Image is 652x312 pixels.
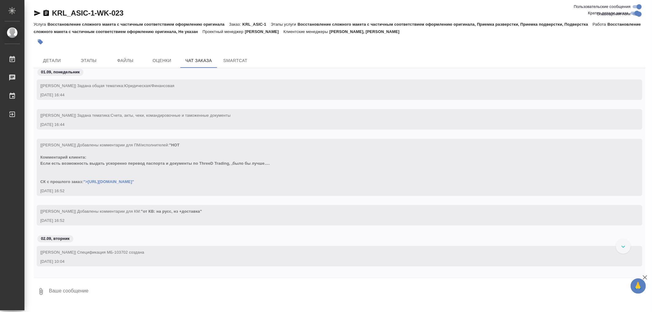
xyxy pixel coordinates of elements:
div: [DATE] 16:44 [40,92,621,98]
p: Клиентские менеджеры [283,29,330,34]
p: [PERSON_NAME] [245,29,283,34]
span: Пользовательские сообщения [574,4,631,10]
p: Проектный менеджер [203,29,245,34]
p: 02.09, вторник [41,236,70,242]
span: Оповещения-логи [597,11,631,17]
p: Восстановление сложного макета с частичным соответствием оформлению оригинала [47,22,229,27]
button: Добавить тэг [34,35,47,49]
span: "от КВ: на русс, нз +доставка" [141,209,202,214]
span: [[PERSON_NAME]] Добавлены комментарии для ПМ/исполнителей: [40,143,270,184]
div: [DATE] 10:04 [40,259,621,265]
div: [DATE] 16:52 [40,218,621,224]
div: [DATE] 16:44 [40,122,621,128]
span: [[PERSON_NAME]] Задана тематика: [40,113,230,118]
button: Скопировать ссылку для ЯМессенджера [34,9,41,17]
span: Юридическая/Финансовая [124,83,174,88]
a: ">[URL][DOMAIN_NAME]" [83,179,134,184]
div: [DATE] 16:52 [40,188,621,194]
span: [[PERSON_NAME]] Добавлены комментарии для КМ: [40,209,202,214]
p: Работа [593,22,608,27]
span: Чат заказа [184,57,213,64]
p: Услуга [34,22,47,27]
span: Оценки [147,57,177,64]
button: Скопировать ссылку [42,9,50,17]
span: 🙏 [633,280,643,292]
span: [[PERSON_NAME]] Задана общая тематика: [40,83,175,88]
span: Счета, акты, чеки, командировочные и таможенные документы [111,113,230,118]
p: Заказ: [229,22,242,27]
span: "НОТ Комментарий клиента: Если есть возможность выдать ускоренно перевод паспорта и документы по ... [40,143,270,184]
span: Этапы [74,57,103,64]
p: Этапы услуги [271,22,298,27]
p: KRL_ASIC-1 [242,22,271,27]
p: 01.09, понедельник [41,69,80,75]
p: [PERSON_NAME], [PERSON_NAME] [330,29,404,34]
a: KRL_ASIC-1-WK-023 [52,9,123,17]
span: Файлы [111,57,140,64]
p: Восстановление сложного макета с частичным соответствием оформлению оригинала, Приемка разверстки... [298,22,593,27]
span: [[PERSON_NAME]] Спецификация МБ-103702 создана [40,250,144,255]
span: Детали [37,57,67,64]
button: 🙏 [631,278,646,294]
span: SmartCat [221,57,250,64]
